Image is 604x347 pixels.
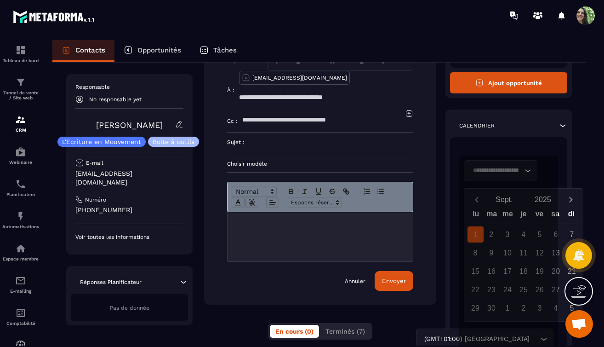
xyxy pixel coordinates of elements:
a: accountantaccountantComptabilité [2,301,39,333]
img: automations [15,146,26,157]
a: Ouvrir le chat [565,310,593,338]
div: 14 [564,245,580,261]
a: formationformationTableau de bord [2,38,39,70]
p: Responsable [75,83,183,91]
a: automationsautomationsAutomatisations [2,204,39,236]
div: di [563,208,579,224]
a: formationformationTunnel de vente / Site web [2,70,39,107]
img: formation [15,45,26,56]
p: [PHONE_NUMBER] [75,206,183,214]
img: automations [15,243,26,254]
p: Numéro [85,196,106,203]
p: CRM [2,127,39,133]
span: En cours (0) [275,328,313,335]
p: Calendrier [459,122,495,129]
span: Terminés (7) [325,328,365,335]
p: [EMAIL_ADDRESS][DOMAIN_NAME] [252,74,347,81]
img: automations [15,211,26,222]
p: Cc : [227,117,238,125]
button: En cours (0) [270,325,319,338]
p: Voir toutes les informations [75,233,183,241]
a: Contacts [52,40,114,62]
a: Annuler [345,278,365,285]
button: Envoyer [375,271,413,291]
button: Terminés (7) [320,325,370,338]
img: formation [15,114,26,125]
p: Planificateur [2,192,39,197]
a: [PERSON_NAME] [96,120,163,130]
a: emailemailE-mailing [2,268,39,301]
button: Next month [562,193,579,206]
img: email [15,275,26,286]
button: Ajout opportunité [450,72,567,93]
img: logo [13,8,96,25]
p: Réponses Planificateur [80,278,142,286]
p: E-mailing [2,289,39,294]
span: (GMT+01:00) [GEOGRAPHIC_DATA] [422,334,531,344]
p: [EMAIL_ADDRESS][DOMAIN_NAME] [75,169,183,187]
div: 7 [564,226,580,243]
p: Webinaire [2,160,39,165]
p: Tunnel de vente / Site web [2,90,39,100]
p: No responsable yet [89,96,142,103]
p: Espace membre [2,256,39,261]
a: automationsautomationsWebinaire [2,139,39,172]
p: Automatisations [2,224,39,229]
div: 5 [564,300,580,316]
p: Choisir modèle [227,160,413,168]
p: Tableau de bord [2,58,39,63]
p: Opportunités [137,46,181,54]
p: Sujet : [227,139,245,146]
p: Boite à outils [153,139,194,145]
a: formationformationCRM [2,107,39,139]
span: Pas de donnée [110,305,149,311]
a: schedulerschedulerPlanificateur [2,172,39,204]
div: Calendar wrapper [468,208,579,316]
p: À : [227,87,234,94]
p: L'Ecriture en Mouvement [62,139,141,145]
p: Contacts [75,46,105,54]
div: Calendar days [468,226,579,316]
img: formation [15,77,26,88]
a: Opportunités [114,40,190,62]
div: 21 [564,263,580,279]
a: automationsautomationsEspace membre [2,236,39,268]
p: E-mail [86,159,103,167]
div: 28 [564,282,580,298]
p: Tâches [213,46,237,54]
p: Comptabilité [2,321,39,326]
a: Tâches [190,40,246,62]
img: scheduler [15,179,26,190]
img: accountant [15,307,26,318]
